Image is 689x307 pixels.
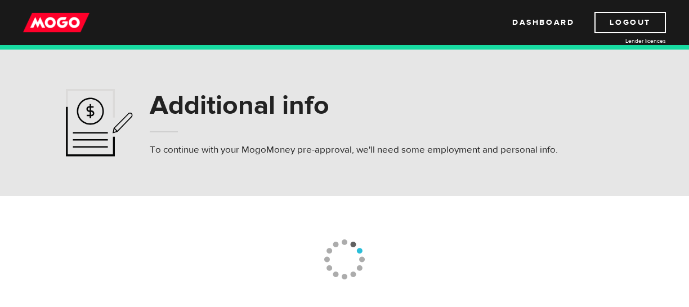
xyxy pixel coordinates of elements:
a: Logout [594,12,666,33]
a: Dashboard [512,12,574,33]
img: application-ef4f7aff46a5c1a1d42a38d909f5b40b.svg [66,89,133,157]
h1: Additional info [150,91,558,120]
img: mogo_logo-11ee424be714fa7cbb0f0f49df9e16ec.png [23,12,90,33]
a: Lender licences [581,37,666,45]
p: To continue with your MogoMoney pre-approval, we'll need some employment and personal info. [150,143,558,157]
